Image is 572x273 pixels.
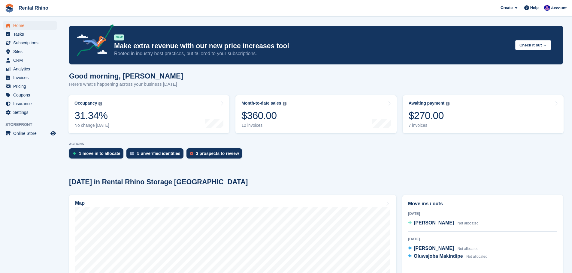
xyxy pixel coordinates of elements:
span: Account [551,5,567,11]
a: menu [3,82,57,91]
div: $360.00 [241,109,286,122]
p: Here's what's happening across your business [DATE] [69,81,183,88]
img: prospect-51fa495bee0391a8d652442698ab0144808aea92771e9ea1ae160a38d050c398.svg [190,152,193,155]
img: stora-icon-8386f47178a22dfd0bd8f6a31ec36ba5ce8667c1dd55bd0f319d3a0aa187defe.svg [5,4,14,13]
div: [DATE] [408,211,557,216]
button: Check it out → [515,40,551,50]
div: $270.00 [409,109,450,122]
a: menu [3,39,57,47]
a: Rental Rhino [16,3,51,13]
span: Not allocated [458,247,479,251]
a: 5 unverified identities [126,148,186,162]
div: Awaiting payment [409,101,445,106]
div: 31.34% [74,109,109,122]
span: Online Store [13,129,49,138]
h2: Move ins / outs [408,200,557,207]
div: Occupancy [74,101,97,106]
a: [PERSON_NAME] Not allocated [408,219,479,227]
h2: [DATE] in Rental Rhino Storage [GEOGRAPHIC_DATA] [69,178,248,186]
a: menu [3,108,57,117]
div: 3 prospects to review [196,151,239,156]
span: Analytics [13,65,49,73]
span: Home [13,21,49,30]
img: icon-info-grey-7440780725fd019a000dd9b08b2336e03edf1995a4989e88bcd33f0948082b44.svg [283,102,286,105]
a: menu [3,91,57,99]
a: Occupancy 31.34% No change [DATE] [68,95,229,133]
div: Month-to-date sales [241,101,281,106]
a: Month-to-date sales $360.00 12 invoices [235,95,396,133]
p: Rooted in industry best practices, but tailored to your subscriptions. [114,50,510,57]
div: NEW [114,34,124,40]
a: menu [3,73,57,82]
img: verify_identity-adf6edd0f0f0b5bbfe63781bf79b02c33cf7c696d77639b501bdc392416b5a36.svg [130,152,134,155]
a: menu [3,56,57,64]
img: icon-info-grey-7440780725fd019a000dd9b08b2336e03edf1995a4989e88bcd33f0948082b44.svg [98,102,102,105]
a: [PERSON_NAME] Not allocated [408,245,479,253]
span: Oluwajoba Makindipe [414,254,463,259]
span: Settings [13,108,49,117]
span: Not allocated [458,221,479,225]
img: move_ins_to_allocate_icon-fdf77a2bb77ea45bf5b3d319d69a93e2d87916cf1d5bf7949dd705db3b84f3ca.svg [73,152,76,155]
span: Tasks [13,30,49,38]
a: menu [3,65,57,73]
p: ACTIONS [69,142,563,146]
a: Awaiting payment $270.00 7 invoices [403,95,564,133]
a: menu [3,30,57,38]
div: [DATE] [408,236,557,242]
a: Oluwajoba Makindipe Not allocated [408,253,487,260]
span: Storefront [5,122,60,128]
span: Help [530,5,539,11]
span: CRM [13,56,49,64]
span: [PERSON_NAME] [414,220,454,225]
img: Ari Kolas [544,5,550,11]
a: menu [3,129,57,138]
span: Coupons [13,91,49,99]
h2: Map [75,200,85,206]
h1: Good morning, [PERSON_NAME] [69,72,183,80]
a: 3 prospects to review [186,148,245,162]
div: 7 invoices [409,123,450,128]
img: icon-info-grey-7440780725fd019a000dd9b08b2336e03edf1995a4989e88bcd33f0948082b44.svg [446,102,449,105]
a: menu [3,21,57,30]
span: Not allocated [466,254,487,259]
span: Sites [13,47,49,56]
a: Preview store [50,130,57,137]
span: Invoices [13,73,49,82]
span: Insurance [13,99,49,108]
span: Subscriptions [13,39,49,47]
div: 1 move in to allocate [79,151,120,156]
a: menu [3,47,57,56]
span: Create [501,5,513,11]
img: price-adjustments-announcement-icon-8257ccfd72463d97f412b2fc003d46551f7dbcb40ab6d574587a9cd5c0d94... [72,24,114,58]
div: 12 invoices [241,123,286,128]
a: menu [3,99,57,108]
span: Pricing [13,82,49,91]
p: Make extra revenue with our new price increases tool [114,42,510,50]
div: No change [DATE] [74,123,109,128]
a: 1 move in to allocate [69,148,126,162]
span: [PERSON_NAME] [414,246,454,251]
div: 5 unverified identities [137,151,180,156]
